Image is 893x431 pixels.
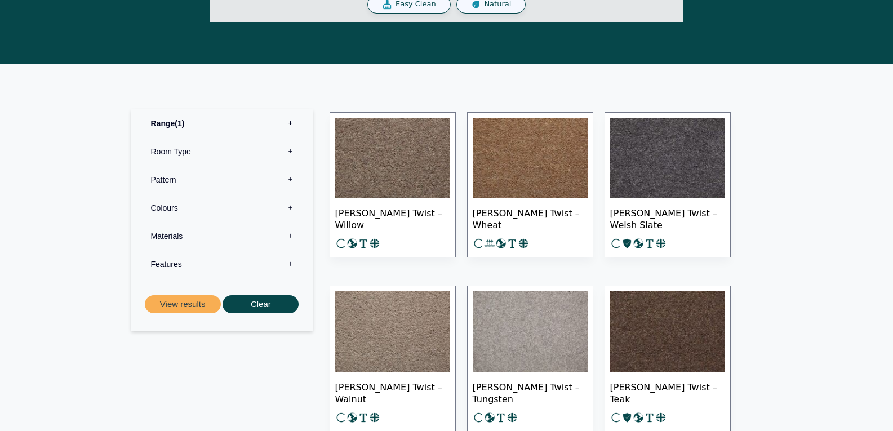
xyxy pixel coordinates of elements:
a: [PERSON_NAME] Twist – Welsh Slate [605,112,731,258]
a: [PERSON_NAME] Twist – Wheat [467,112,593,258]
label: Materials [140,222,304,250]
label: Range [140,109,304,137]
label: Features [140,250,304,278]
span: [PERSON_NAME] Twist – Walnut [335,372,450,412]
img: Tomkinson Twist - Teak [610,291,725,372]
img: Tomkinson Twist Willow [335,118,450,199]
img: Tomkinson Twist - Walnut [335,291,450,372]
a: [PERSON_NAME] Twist – Willow [330,112,456,258]
label: Colours [140,194,304,222]
span: [PERSON_NAME] Twist – Welsh Slate [610,198,725,238]
img: Tomkinson Twist - Wheat [473,118,588,199]
span: [PERSON_NAME] Twist – Teak [610,372,725,412]
button: Clear [223,295,299,314]
button: View results [145,295,221,314]
img: Tomkinson Twist Welsh Slate [610,118,725,199]
label: Pattern [140,166,304,194]
span: [PERSON_NAME] Twist – Tungsten [473,372,588,412]
label: Room Type [140,137,304,166]
span: 1 [175,119,184,128]
img: Tomkinson Twist Tungsten [473,291,588,372]
span: [PERSON_NAME] Twist – Willow [335,198,450,238]
span: [PERSON_NAME] Twist – Wheat [473,198,588,238]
